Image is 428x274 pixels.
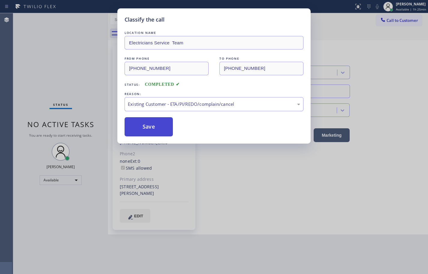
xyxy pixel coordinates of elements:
[128,101,300,108] div: Existing Customer - ETA/PI/REDO/complain/cancel
[125,62,209,75] input: From phone
[125,117,173,136] button: Save
[125,55,209,62] div: FROM PHONE
[125,30,303,36] div: LOCATION NAME
[125,91,303,97] div: REASON:
[145,82,180,87] span: COMPLETED
[125,82,140,87] span: Status:
[125,16,164,24] h5: Classify the call
[219,62,303,75] input: To phone
[219,55,303,62] div: TO PHONE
